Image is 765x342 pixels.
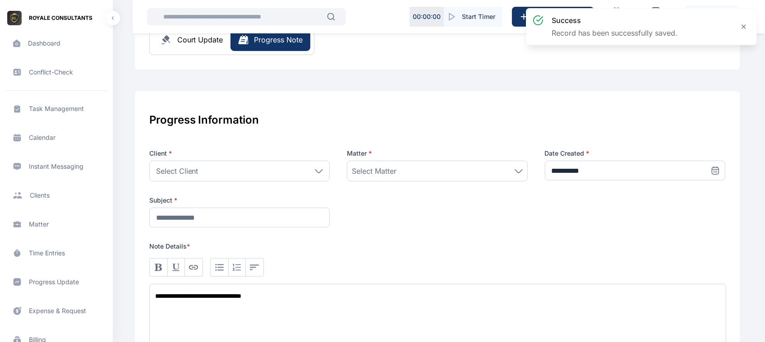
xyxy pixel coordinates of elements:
[347,149,372,158] span: Matter
[552,28,677,38] p: Record has been successfully saved.
[5,156,107,177] a: Instant Messaging
[552,15,677,26] h3: success
[444,7,502,27] button: Start Timer
[413,12,441,21] p: 00 : 00 : 00
[29,14,92,23] span: ROYALE CONSULTANTS
[153,28,230,51] button: Court Update
[512,7,594,27] button: Create New
[5,185,107,206] a: clients
[5,300,107,322] a: expense & request
[149,113,259,127] h3: Progress Information
[5,271,107,293] a: progress update
[149,242,725,251] p: Note Details
[254,34,303,45] div: Progress Note
[5,61,107,83] a: conflict-check
[149,196,330,205] label: Subject
[5,32,107,54] a: dashboard
[352,166,396,176] span: Select Matter
[149,149,330,158] p: Client
[601,3,632,30] a: Calendar
[5,127,107,148] a: calendar
[230,28,310,51] button: Progress Note
[462,12,495,21] span: Start Timer
[156,166,198,176] span: Select Client
[5,242,107,264] a: time entries
[177,34,223,45] span: Court Update
[5,98,107,120] a: task management
[5,213,107,235] a: matter
[545,149,725,158] label: Date Created
[639,3,672,30] a: Messages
